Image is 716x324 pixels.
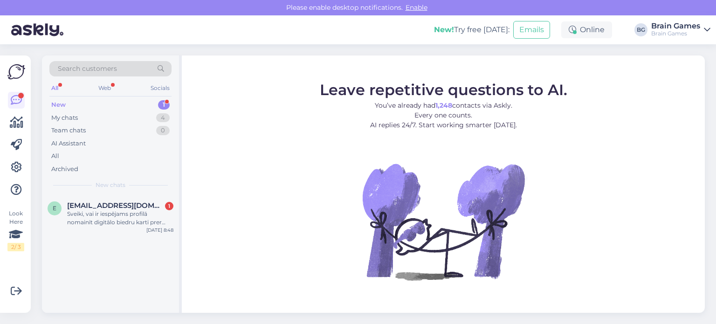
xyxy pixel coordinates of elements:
[67,201,164,210] span: elinagravelsina@gmail.com
[7,63,25,81] img: Askly Logo
[49,82,60,94] div: All
[53,205,56,212] span: e
[156,113,170,123] div: 4
[403,3,430,12] span: Enable
[561,21,612,38] div: Online
[67,210,173,227] div: Sveiki, vai ir iespējams profilā nomainīt digitālo biedru karti prer manu fizisko karti, kurai ir...
[7,243,24,251] div: 2 / 3
[51,100,66,110] div: New
[51,165,78,174] div: Archived
[651,22,710,37] a: Brain GamesBrain Games
[359,138,527,305] img: No Chat active
[156,126,170,135] div: 0
[651,22,700,30] div: Brain Games
[51,113,78,123] div: My chats
[146,227,173,234] div: [DATE] 8:48
[165,202,173,210] div: 1
[158,100,170,110] div: 1
[7,209,24,251] div: Look Here
[651,30,700,37] div: Brain Games
[51,152,59,161] div: All
[434,24,509,35] div: Try free [DATE]:
[434,25,454,34] b: New!
[435,101,452,110] b: 1,248
[96,82,113,94] div: Web
[96,181,125,189] span: New chats
[320,81,567,99] span: Leave repetitive questions to AI.
[51,139,86,148] div: AI Assistant
[149,82,172,94] div: Socials
[513,21,550,39] button: Emails
[58,64,117,74] span: Search customers
[51,126,86,135] div: Team chats
[634,23,647,36] div: BG
[320,101,567,130] p: You’ve already had contacts via Askly. Every one counts. AI replies 24/7. Start working smarter [...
